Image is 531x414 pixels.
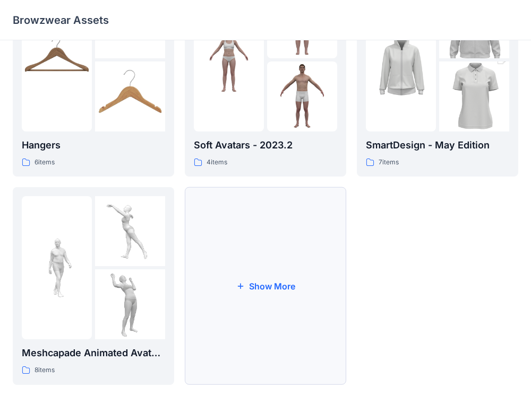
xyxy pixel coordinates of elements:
p: Hangers [22,138,165,153]
p: 8 items [35,365,55,376]
img: folder 3 [95,61,165,131]
img: folder 1 [194,25,264,95]
img: folder 2 [95,196,165,266]
p: Browzwear Assets [13,13,109,28]
p: 4 items [207,157,227,168]
img: folder 3 [439,44,509,149]
img: folder 3 [267,61,337,131]
p: Meshcapade Animated Avatars [22,346,165,360]
p: 7 items [379,157,399,168]
img: folder 3 [95,269,165,339]
p: 6 items [35,157,55,168]
img: folder 1 [366,7,436,112]
p: Soft Avatars - 2023.2 [194,138,337,153]
img: folder 1 [22,25,92,95]
img: folder 1 [22,233,92,303]
button: Show More [185,187,346,385]
a: folder 1folder 2folder 3Meshcapade Animated Avatars8items [13,187,174,385]
p: SmartDesign - May Edition [366,138,509,153]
